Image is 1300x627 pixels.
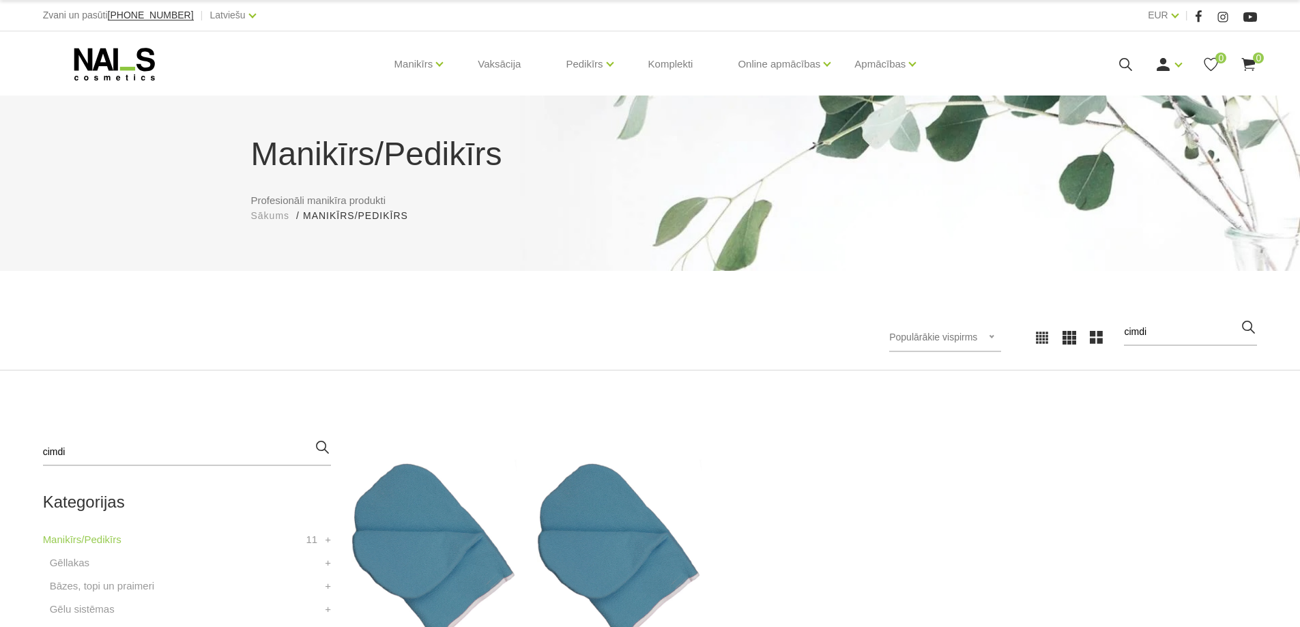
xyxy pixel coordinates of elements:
[467,31,532,97] a: Vaksācija
[43,439,331,466] input: Meklēt produktus ...
[1185,7,1188,24] span: |
[210,7,246,23] a: Latviešu
[43,493,331,511] h2: Kategorijas
[1253,53,1264,63] span: 0
[108,10,194,20] a: [PHONE_NUMBER]
[50,601,115,617] a: Gēlu sistēmas
[241,130,1060,223] div: Profesionāli manikīra produkti
[325,601,331,617] a: +
[1202,56,1219,73] a: 0
[566,37,603,91] a: Pedikīrs
[394,37,433,91] a: Manikīrs
[201,7,203,24] span: |
[889,332,977,342] span: Populārākie vispirms
[303,209,422,223] li: Manikīrs/Pedikīrs
[1148,7,1168,23] a: EUR
[738,37,820,91] a: Online apmācības
[1240,56,1257,73] a: 0
[1124,319,1257,346] input: Meklēt produktus ...
[1215,53,1226,63] span: 0
[325,578,331,594] a: +
[50,555,89,571] a: Gēllakas
[251,209,290,223] a: Sākums
[50,578,154,594] a: Bāzes, topi un praimeri
[43,7,194,24] div: Zvani un pasūti
[325,531,331,548] a: +
[854,37,906,91] a: Apmācības
[251,130,1050,179] h1: Manikīrs/Pedikīrs
[43,531,121,548] a: Manikīrs/Pedikīrs
[306,531,317,548] span: 11
[637,31,704,97] a: Komplekti
[325,555,331,571] a: +
[251,210,290,221] span: Sākums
